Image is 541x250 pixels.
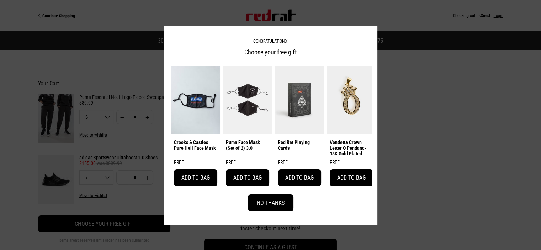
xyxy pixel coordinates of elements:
[174,159,184,165] span: FREE
[174,169,217,186] button: Add to bag
[278,169,321,186] button: Add to bag
[171,66,220,133] img: Crooks & Castles Pure Hell Face Mask
[330,139,373,156] a: Vendetta Crown Letter O Pendant - 18K Gold Plated
[278,139,321,151] a: Red Rat Playing Cards
[275,66,324,133] img: Red Rat Playing Cards
[248,194,293,211] button: No Thanks
[6,3,27,24] button: Open LiveChat chat widget
[170,47,372,57] h2: Choose your free gift
[226,159,236,165] span: FREE
[330,169,373,186] button: Add to bag
[174,139,217,151] a: Crooks & Castles Pure Hell Face Mask
[226,169,269,186] button: Add to bag
[226,139,269,151] a: Puma Face Mask (Set of 2) 3.0
[330,159,340,165] span: FREE
[278,159,288,165] span: FREE
[327,66,376,133] img: Vendetta Crown Letter O Pendant - 18K Gold Plated
[223,66,272,133] img: Puma Face Mask (Set of 2) 3.0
